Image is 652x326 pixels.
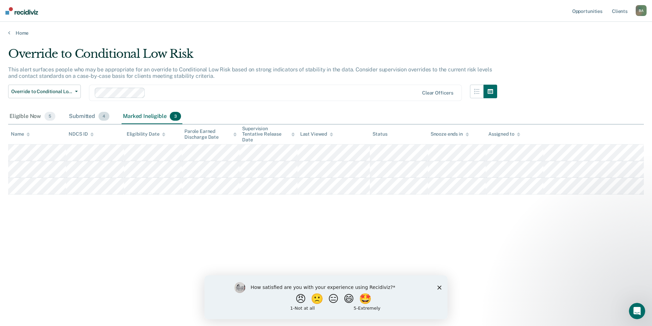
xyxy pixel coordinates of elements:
div: B A [636,5,647,16]
div: Override to Conditional Low Risk [8,47,497,66]
div: Status [373,131,387,137]
a: Home [8,30,644,36]
span: 5 [44,112,55,121]
div: Parole Earned Discharge Date [184,128,237,140]
div: Supervision Tentative Release Date [242,126,294,143]
div: Marked Ineligible3 [122,109,182,124]
div: Eligibility Date [127,131,166,137]
iframe: Survey by Kim from Recidiviz [204,275,448,319]
div: Last Viewed [300,131,333,137]
div: Submitted4 [68,109,111,124]
div: NDCS ID [69,131,94,137]
iframe: Intercom live chat [629,303,645,319]
span: 3 [170,112,181,121]
img: Recidiviz [5,7,38,15]
div: Eligible Now5 [8,109,57,124]
div: Clear officers [422,90,453,96]
button: Override to Conditional Low Risk [8,85,81,98]
button: BA [636,5,647,16]
span: 4 [98,112,109,121]
div: Name [11,131,30,137]
div: Assigned to [488,131,520,137]
div: Snooze ends in [431,131,469,137]
span: Override to Conditional Low Risk [11,89,72,95]
p: This alert surfaces people who may be appropriate for an override to Conditional Low Risk based o... [8,66,492,79]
